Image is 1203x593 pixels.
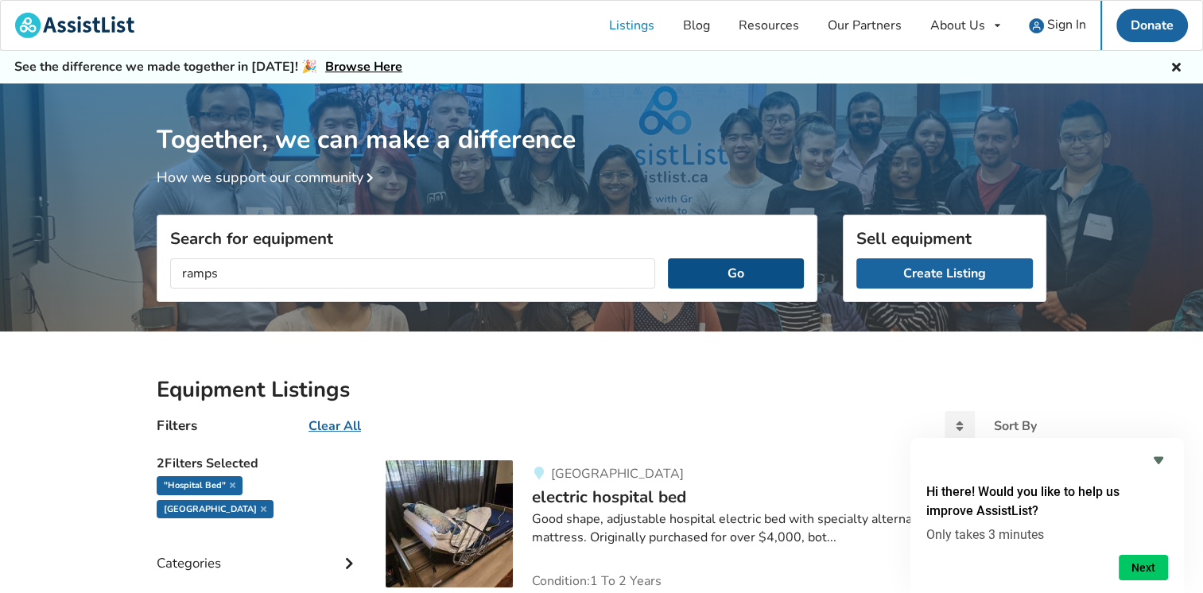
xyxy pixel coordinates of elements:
[724,1,813,50] a: Resources
[1116,9,1188,42] a: Donate
[1029,18,1044,33] img: user icon
[157,500,274,519] div: [GEOGRAPHIC_DATA]
[325,58,402,76] a: Browse Here
[550,465,683,483] span: [GEOGRAPHIC_DATA]
[930,19,985,32] div: About Us
[532,486,686,508] span: electric hospital bed
[14,59,402,76] h5: See the difference we made together in [DATE]! 🎉
[157,523,360,579] div: Categories
[157,376,1046,404] h2: Equipment Listings
[668,258,804,289] button: Go
[856,228,1033,249] h3: Sell equipment
[157,83,1046,156] h1: Together, we can make a difference
[170,228,804,249] h3: Search for equipment
[669,1,724,50] a: Blog
[926,527,1168,542] p: Only takes 3 minutes
[1047,16,1086,33] span: Sign In
[1015,1,1100,50] a: user icon Sign In
[595,1,669,50] a: Listings
[157,168,379,187] a: How we support our community
[309,417,361,435] u: Clear All
[157,448,360,476] h5: 2 Filters Selected
[994,420,1037,432] div: Sort By
[813,1,916,50] a: Our Partners
[1149,451,1168,470] button: Hide survey
[157,476,243,495] div: "hospital bed"
[532,510,1046,547] div: Good shape, adjustable hospital electric bed with specialty alternating-pressure “wavy” mattress....
[532,575,662,587] span: Condition: 1 To 2 Years
[386,460,513,587] img: bedroom equipment-electric hospital bed
[157,417,197,435] h4: Filters
[15,13,134,38] img: assistlist-logo
[856,258,1033,289] a: Create Listing
[170,258,655,289] input: I am looking for...
[926,483,1168,521] h2: Hi there! Would you like to help us improve AssistList?
[1119,555,1168,580] button: Next question
[926,451,1168,580] div: Hi there! Would you like to help us improve AssistList?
